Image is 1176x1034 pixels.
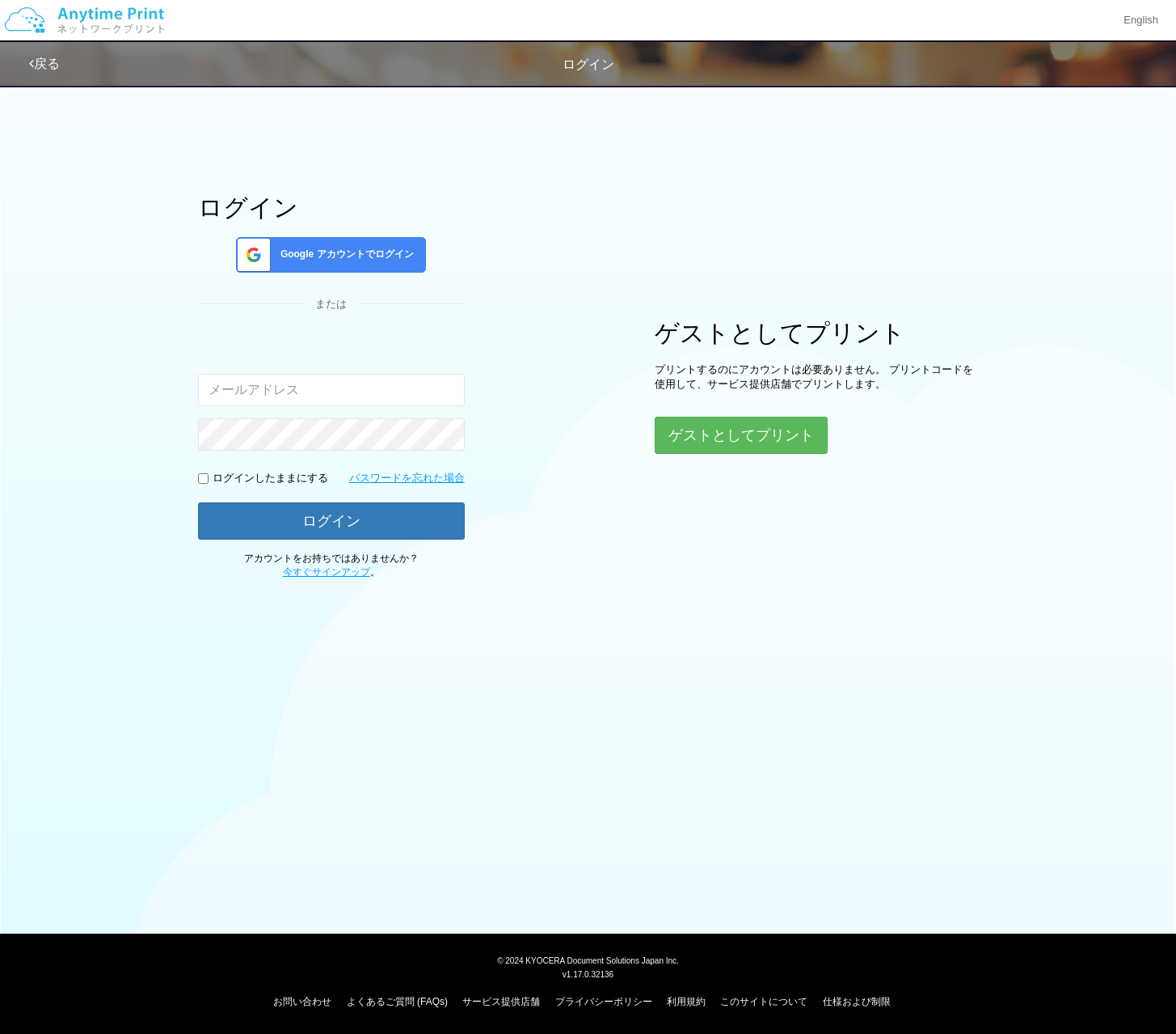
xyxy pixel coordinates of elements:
[29,57,60,70] a: 戻る
[655,320,978,346] h1: ゲストとしてプリント
[349,471,465,486] a: パスワードを忘れた場合
[497,955,679,965] span: © 2024 KYOCERA Document Solutions Japan Inc.
[655,362,978,392] p: プリントするのにアカウントは必要ありません。 プリントコードを使用して、サービス提供店舗でプリントします。
[198,502,465,540] button: ログイン
[720,996,807,1007] a: このサイトについて
[655,417,828,454] button: ゲストとしてプリント
[563,969,613,979] span: v1.17.0.32136
[213,471,328,486] p: ログインしたままにする
[667,996,706,1007] a: 利用規約
[283,566,380,578] span: 。
[198,374,465,406] input: メールアドレス
[462,996,540,1007] a: サービス提供店舗
[563,57,614,71] span: ログイン
[283,566,370,578] a: 今すぐサインアップ
[823,996,891,1007] a: 仕様および制限
[198,194,465,221] h1: ログイン
[198,552,465,579] p: アカウントをお持ちではありませんか？
[347,996,448,1007] a: よくあるご質問 (FAQs)
[274,248,414,261] span: Google アカウントでログイン
[198,297,465,312] div: または
[555,996,652,1007] a: プライバシーポリシー
[273,996,331,1007] a: お問い合わせ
